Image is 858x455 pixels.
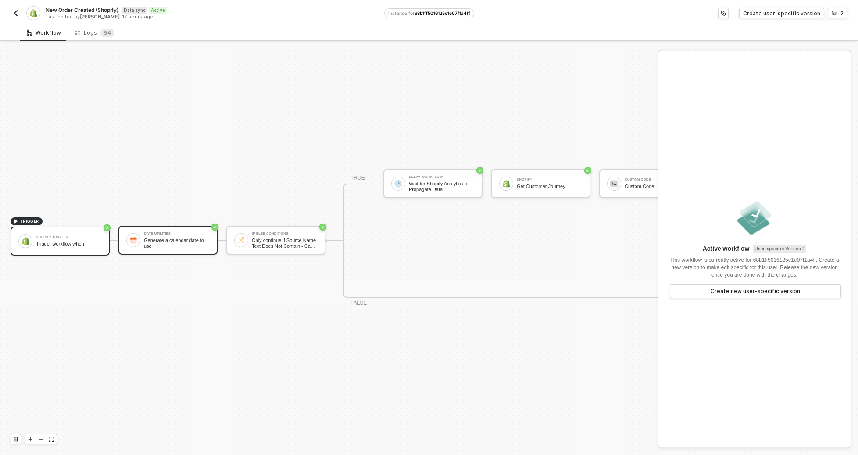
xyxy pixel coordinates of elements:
[753,245,806,253] sup: User-specific Version 1
[409,175,475,179] div: Delay Workflow
[11,8,21,18] button: back
[104,29,107,36] span: 5
[252,232,318,235] div: If-Else Conditions
[832,11,837,16] span: icon-versioning
[211,224,218,231] span: icon-success-page
[252,238,318,249] div: Only continue if Source Name Text Does Not Contain - Case Sensitive pos
[739,8,824,18] button: Create user-specific version
[517,178,583,181] div: Shopify
[670,284,841,298] button: Create new user-specific version
[743,10,820,17] div: Create user-specific version
[476,167,483,174] span: icon-success-page
[828,8,847,18] button: 2
[13,219,18,224] span: icon-play
[104,224,111,231] span: icon-success-page
[29,9,37,17] img: integration-icon
[144,238,210,249] div: Generate a calendar date to use
[625,178,690,181] div: Custom Code
[100,29,114,37] sup: 54
[20,218,39,225] span: TRIGGER
[502,180,510,188] img: icon
[415,11,470,16] span: 68b1ff5016125e1e07f1a4ff
[409,181,475,192] div: Wait for Shopify Analytics to Propagate Data
[319,224,326,231] span: icon-success-page
[144,232,210,235] div: Date Utilities
[735,199,774,237] img: empty-state-released
[46,14,383,20] div: Last edited by - 17 hours ago
[711,288,800,295] div: Create new user-specific version
[703,244,807,253] div: Active workflow
[517,184,583,189] div: Get Customer Journey
[38,437,43,442] span: icon-minus
[107,29,111,36] span: 4
[584,167,591,174] span: icon-success-page
[237,236,245,244] img: icon
[49,437,54,442] span: icon-expand
[840,10,844,17] div: 2
[27,29,61,36] div: Workflow
[625,184,690,189] div: Custom Code
[12,10,19,17] img: back
[350,299,367,307] div: FALSE
[46,6,118,14] span: New Order Created (Shopify)
[129,236,137,244] img: icon
[36,241,102,247] div: Trigger workflow when
[75,29,114,37] div: Logs
[610,180,618,188] img: icon
[36,235,102,239] div: Shopify Trigger
[350,174,365,182] div: TRUE
[122,7,147,14] span: Data sync
[80,14,120,20] span: [PERSON_NAME]
[28,437,33,442] span: icon-play
[149,7,167,14] span: Active
[388,11,415,16] span: Instance for
[394,180,402,188] img: icon
[21,237,29,245] img: icon
[669,256,840,279] div: This workflow is currently active for 68b1ff5016125e1e07f1a4ff. Create a new version to make edit...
